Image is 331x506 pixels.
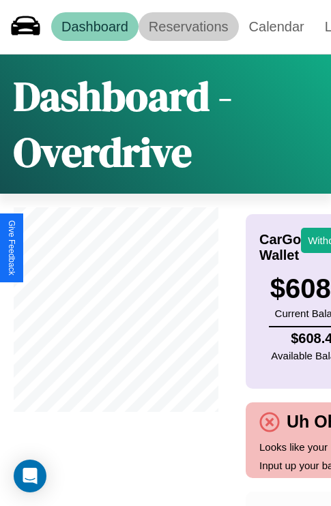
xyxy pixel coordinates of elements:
[51,12,139,41] a: Dashboard
[14,68,317,180] h1: Dashboard - Overdrive
[139,12,239,41] a: Reservations
[239,12,315,41] a: Calendar
[7,220,16,276] div: Give Feedback
[259,232,301,263] h4: CarGo Wallet
[14,460,46,492] div: Open Intercom Messenger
